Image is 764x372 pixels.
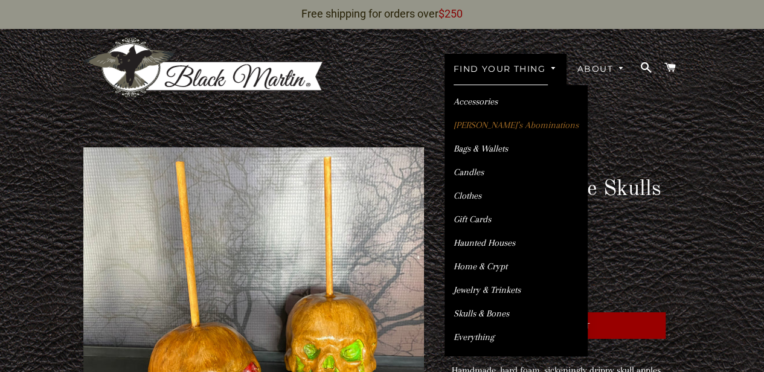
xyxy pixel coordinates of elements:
[445,138,588,159] a: Bags & Wallets
[445,162,588,183] a: Candles
[445,232,588,254] a: Haunted Houses
[445,303,588,324] a: Skulls & Bones
[445,7,463,20] span: 250
[438,7,445,20] span: $
[445,327,588,348] a: Everything
[568,54,634,85] a: About
[445,115,588,136] a: [PERSON_NAME]’s Abominations
[445,256,588,277] a: Home & Crypt
[445,209,588,230] a: Gift Cards
[445,91,588,112] a: Accessories
[445,280,588,301] a: Jewelry & Trinkets
[445,185,588,207] a: Clothes
[445,54,566,85] a: Find Your Thing
[83,37,325,99] img: Black Martin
